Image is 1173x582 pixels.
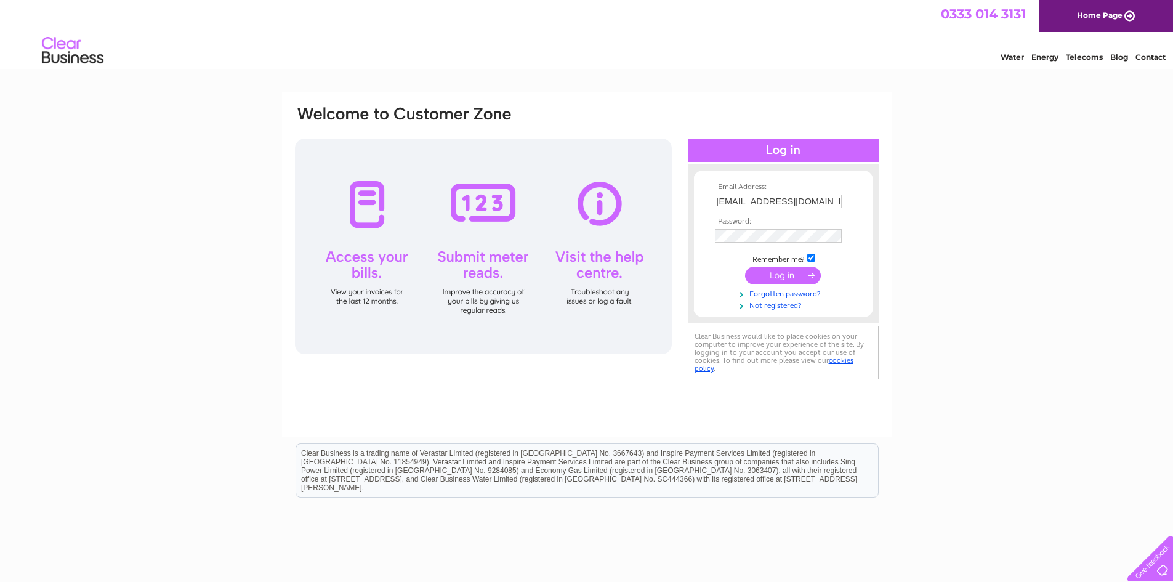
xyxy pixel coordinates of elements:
[1031,52,1058,62] a: Energy
[695,356,853,373] a: cookies policy
[1066,52,1103,62] a: Telecoms
[1135,52,1166,62] a: Contact
[296,7,878,60] div: Clear Business is a trading name of Verastar Limited (registered in [GEOGRAPHIC_DATA] No. 3667643...
[712,183,855,192] th: Email Address:
[1110,52,1128,62] a: Blog
[745,267,821,284] input: Submit
[712,217,855,226] th: Password:
[688,326,879,379] div: Clear Business would like to place cookies on your computer to improve your experience of the sit...
[712,252,855,264] td: Remember me?
[715,299,855,310] a: Not registered?
[715,287,855,299] a: Forgotten password?
[1001,52,1024,62] a: Water
[941,6,1026,22] a: 0333 014 3131
[41,32,104,70] img: logo.png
